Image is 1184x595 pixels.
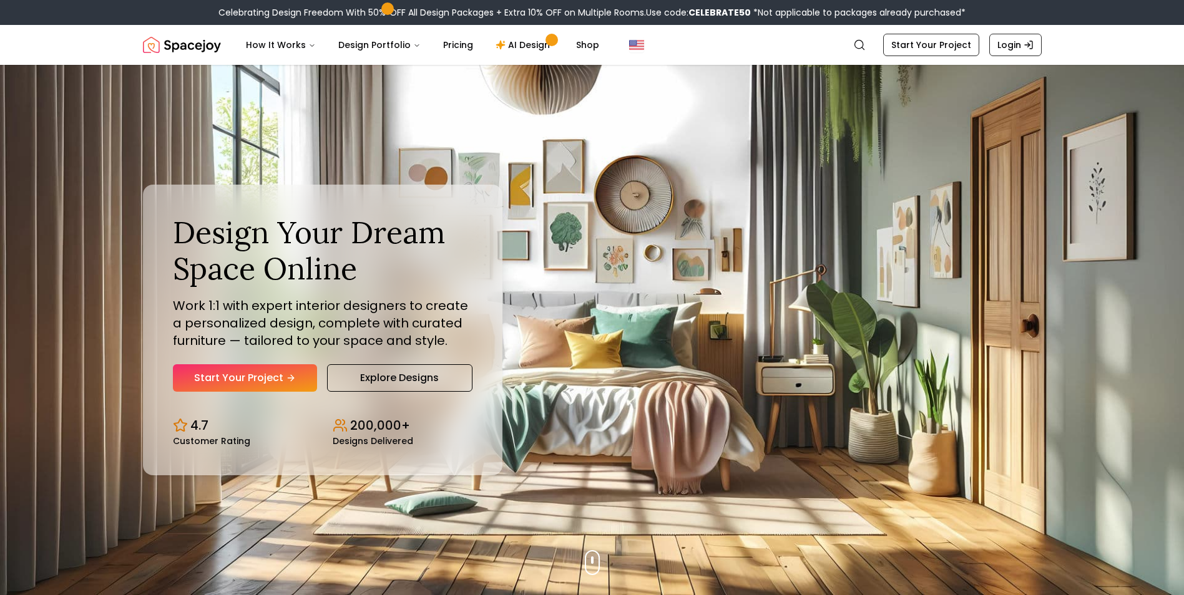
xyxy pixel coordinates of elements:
[218,6,966,19] div: Celebrating Design Freedom With 50% OFF All Design Packages + Extra 10% OFF on Multiple Rooms.
[236,32,609,57] nav: Main
[173,364,317,392] a: Start Your Project
[143,25,1042,65] nav: Global
[333,437,413,445] small: Designs Delivered
[433,32,483,57] a: Pricing
[989,34,1042,56] a: Login
[236,32,326,57] button: How It Works
[486,32,564,57] a: AI Design
[629,37,644,52] img: United States
[143,32,221,57] a: Spacejoy
[646,6,751,19] span: Use code:
[883,34,979,56] a: Start Your Project
[566,32,609,57] a: Shop
[327,364,472,392] a: Explore Designs
[350,417,410,434] p: 200,000+
[173,215,472,286] h1: Design Your Dream Space Online
[173,437,250,445] small: Customer Rating
[173,297,472,349] p: Work 1:1 with expert interior designers to create a personalized design, complete with curated fu...
[328,32,431,57] button: Design Portfolio
[190,417,208,434] p: 4.7
[173,407,472,445] div: Design stats
[751,6,966,19] span: *Not applicable to packages already purchased*
[143,32,221,57] img: Spacejoy Logo
[688,6,751,19] b: CELEBRATE50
